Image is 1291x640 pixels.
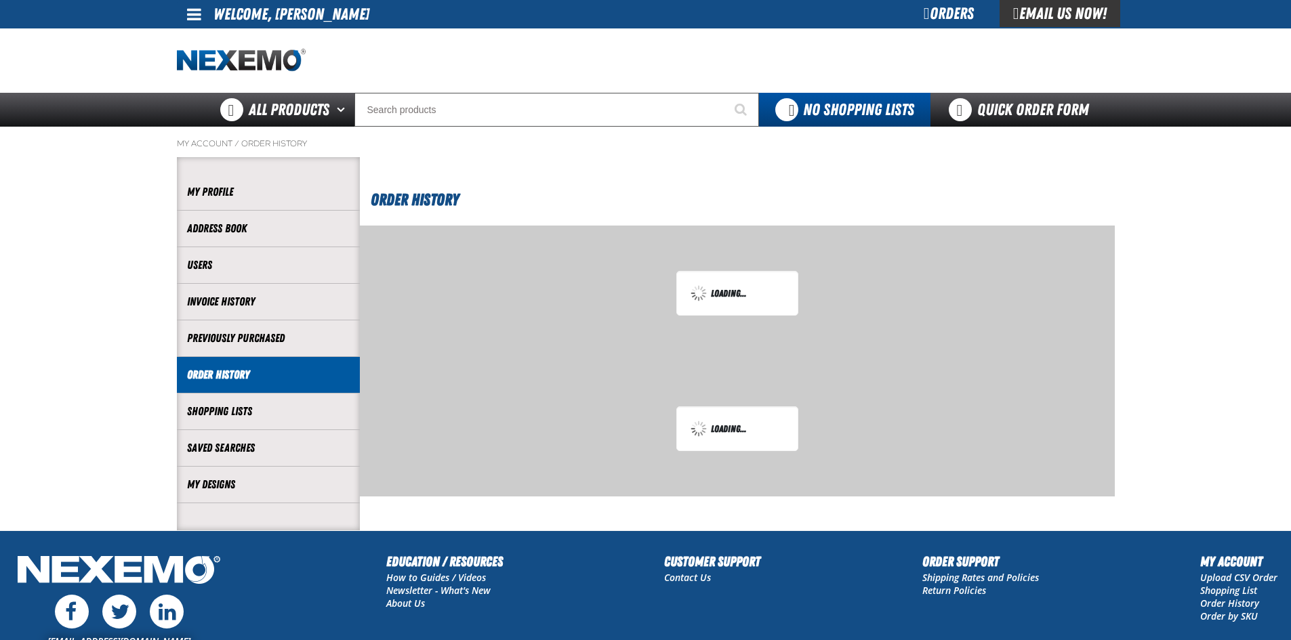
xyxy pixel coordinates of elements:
a: My Account [177,138,232,149]
span: No Shopping Lists [803,100,914,119]
input: Search [354,93,759,127]
a: How to Guides / Videos [386,571,486,584]
a: Order History [241,138,307,149]
h2: Order Support [922,551,1039,572]
button: You do not have available Shopping Lists. Open to Create a New List [759,93,930,127]
a: Home [177,49,306,72]
a: Previously Purchased [187,330,350,346]
a: Return Policies [922,584,986,597]
a: Order History [187,367,350,383]
a: Users [187,257,350,273]
a: Quick Order Form [930,93,1114,127]
span: All Products [249,98,329,122]
a: Saved Searches [187,440,350,456]
img: Nexemo Logo [14,551,224,591]
a: Shipping Rates and Policies [922,571,1039,584]
a: About Us [386,597,425,610]
a: Address Book [187,221,350,236]
a: My Profile [187,184,350,200]
div: Loading... [691,285,784,301]
a: Order History [1200,597,1259,610]
nav: Breadcrumbs [177,138,1115,149]
a: Invoice History [187,294,350,310]
h2: Education / Resources [386,551,503,572]
button: Open All Products pages [332,93,354,127]
a: Order by SKU [1200,610,1258,622]
a: Contact Us [664,571,711,584]
img: Nexemo logo [177,49,306,72]
span: / [234,138,239,149]
button: Start Searching [725,93,759,127]
a: Shopping Lists [187,404,350,419]
a: My Designs [187,477,350,492]
h2: My Account [1200,551,1277,572]
div: Loading... [691,421,784,437]
a: Newsletter - What's New [386,584,491,597]
a: Upload CSV Order [1200,571,1277,584]
span: Order History [371,190,459,209]
h2: Customer Support [664,551,760,572]
a: Shopping List [1200,584,1257,597]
